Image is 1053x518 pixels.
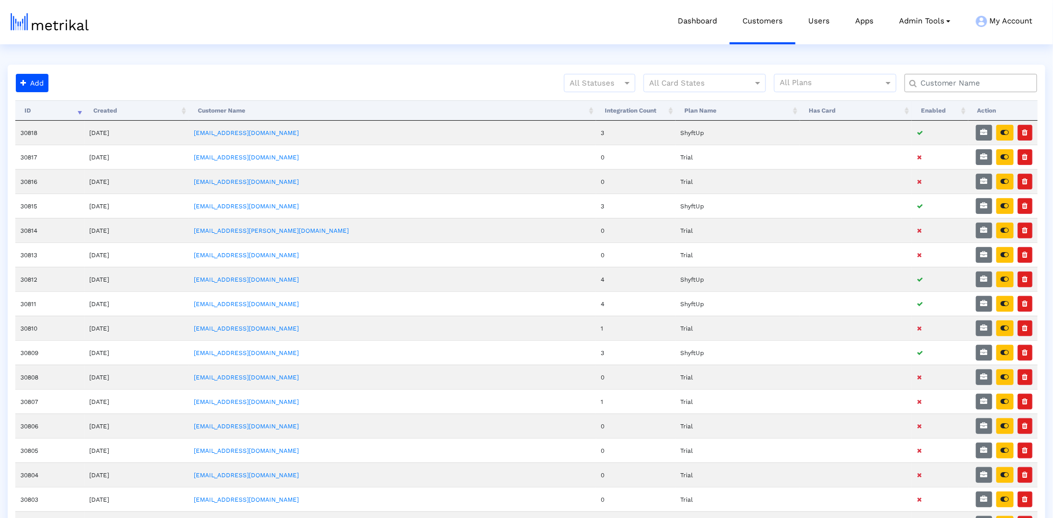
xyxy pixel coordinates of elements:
td: [DATE] [85,121,189,145]
td: [DATE] [85,194,189,218]
td: [DATE] [85,462,189,487]
a: [EMAIL_ADDRESS][DOMAIN_NAME] [194,496,299,503]
td: [DATE] [85,291,189,316]
td: [DATE] [85,316,189,340]
td: [DATE] [85,438,189,462]
a: [EMAIL_ADDRESS][DOMAIN_NAME] [194,325,299,332]
a: [EMAIL_ADDRESS][DOMAIN_NAME] [194,447,299,454]
td: 0 [596,169,676,194]
td: Trial [676,169,800,194]
a: [EMAIL_ADDRESS][DOMAIN_NAME] [194,154,299,161]
td: 0 [596,487,676,511]
td: 30810 [15,316,85,340]
td: [DATE] [85,487,189,511]
img: metrical-logo-light.png [11,13,89,31]
td: Trial [676,414,800,438]
a: [EMAIL_ADDRESS][DOMAIN_NAME] [194,301,299,308]
th: Action [968,100,1038,121]
a: [EMAIL_ADDRESS][PERSON_NAME][DOMAIN_NAME] [194,227,349,234]
td: Trial [676,487,800,511]
td: 30811 [15,291,85,316]
td: 1 [596,389,676,414]
td: 4 [596,291,676,316]
a: [EMAIL_ADDRESS][DOMAIN_NAME] [194,398,299,405]
td: 30804 [15,462,85,487]
td: 30818 [15,121,85,145]
th: Customer Name: activate to sort column ascending [189,100,596,121]
td: 30815 [15,194,85,218]
td: [DATE] [85,242,189,267]
td: 30809 [15,340,85,365]
td: 30817 [15,145,85,169]
td: 30807 [15,389,85,414]
td: Trial [676,242,800,267]
td: 0 [596,462,676,487]
a: [EMAIL_ADDRESS][DOMAIN_NAME] [194,252,299,259]
button: Add [16,74,48,92]
td: Trial [676,145,800,169]
a: [EMAIL_ADDRESS][DOMAIN_NAME] [194,276,299,283]
td: 30805 [15,438,85,462]
td: 0 [596,414,676,438]
th: Has Card: activate to sort column ascending [800,100,912,121]
a: [EMAIL_ADDRESS][DOMAIN_NAME] [194,472,299,479]
th: Integration Count: activate to sort column ascending [596,100,676,121]
a: [EMAIL_ADDRESS][DOMAIN_NAME] [194,423,299,430]
td: [DATE] [85,389,189,414]
td: [DATE] [85,365,189,389]
td: [DATE] [85,169,189,194]
td: Trial [676,218,800,242]
a: [EMAIL_ADDRESS][DOMAIN_NAME] [194,178,299,185]
td: 1 [596,316,676,340]
td: 30803 [15,487,85,511]
td: ShyftUp [676,267,800,291]
input: All Card States [649,77,742,90]
td: Trial [676,316,800,340]
a: [EMAIL_ADDRESS][DOMAIN_NAME] [194,374,299,381]
td: 0 [596,438,676,462]
th: Plan Name: activate to sort column ascending [676,100,800,121]
img: my-account-menu-icon.png [976,16,987,27]
td: [DATE] [85,145,189,169]
td: ShyftUp [676,291,800,316]
td: 30806 [15,414,85,438]
td: 0 [596,242,676,267]
td: 30814 [15,218,85,242]
td: 30813 [15,242,85,267]
th: Enabled: activate to sort column ascending [912,100,968,121]
td: 0 [596,365,676,389]
td: 4 [596,267,676,291]
td: ShyftUp [676,194,800,218]
td: Trial [676,365,800,389]
input: Customer Name [913,78,1033,89]
td: [DATE] [85,340,189,365]
a: [EMAIL_ADDRESS][DOMAIN_NAME] [194,129,299,137]
td: ShyftUp [676,121,800,145]
td: 30816 [15,169,85,194]
td: Trial [676,462,800,487]
th: Created: activate to sort column ascending [85,100,189,121]
td: 30808 [15,365,85,389]
a: [EMAIL_ADDRESS][DOMAIN_NAME] [194,203,299,210]
td: 3 [596,194,676,218]
td: Trial [676,389,800,414]
td: 0 [596,145,676,169]
th: ID: activate to sort column ascending [15,100,85,121]
td: 3 [596,121,676,145]
td: [DATE] [85,218,189,242]
td: [DATE] [85,414,189,438]
td: 0 [596,218,676,242]
td: ShyftUp [676,340,800,365]
td: 3 [596,340,676,365]
input: All Plans [780,77,885,90]
td: [DATE] [85,267,189,291]
a: [EMAIL_ADDRESS][DOMAIN_NAME] [194,349,299,357]
td: 30812 [15,267,85,291]
td: Trial [676,438,800,462]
